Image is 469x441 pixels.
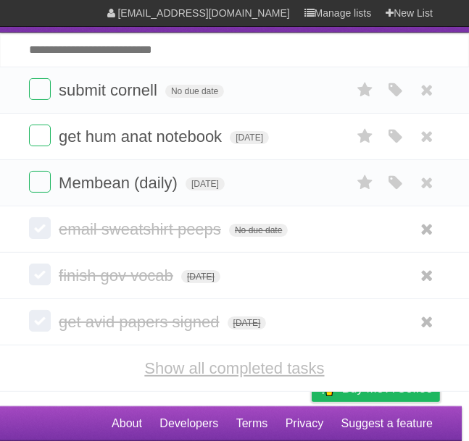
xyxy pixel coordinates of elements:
[29,217,51,239] label: Done
[59,127,225,146] span: get hum anat notebook
[159,410,218,437] a: Developers
[236,410,268,437] a: Terms
[29,171,51,193] label: Done
[342,376,433,401] span: Buy me a coffee
[29,310,51,332] label: Done
[59,174,181,192] span: Membean (daily)
[29,78,51,100] label: Done
[165,85,224,98] span: No due date
[352,125,379,148] label: Star task
[352,171,379,195] label: Star task
[230,131,269,144] span: [DATE]
[144,359,324,377] a: Show all completed tasks
[352,78,379,102] label: Star task
[186,177,225,190] span: [DATE]
[59,220,225,238] span: email sweatshirt peeps
[29,264,51,285] label: Done
[341,410,433,437] a: Suggest a feature
[59,313,223,331] span: get avid papers signed
[229,224,288,237] span: No due date
[59,81,161,99] span: submit cornell
[59,266,177,285] span: finish gov vocab
[29,125,51,146] label: Done
[286,410,323,437] a: Privacy
[181,270,220,283] span: [DATE]
[228,316,267,329] span: [DATE]
[112,410,142,437] a: About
